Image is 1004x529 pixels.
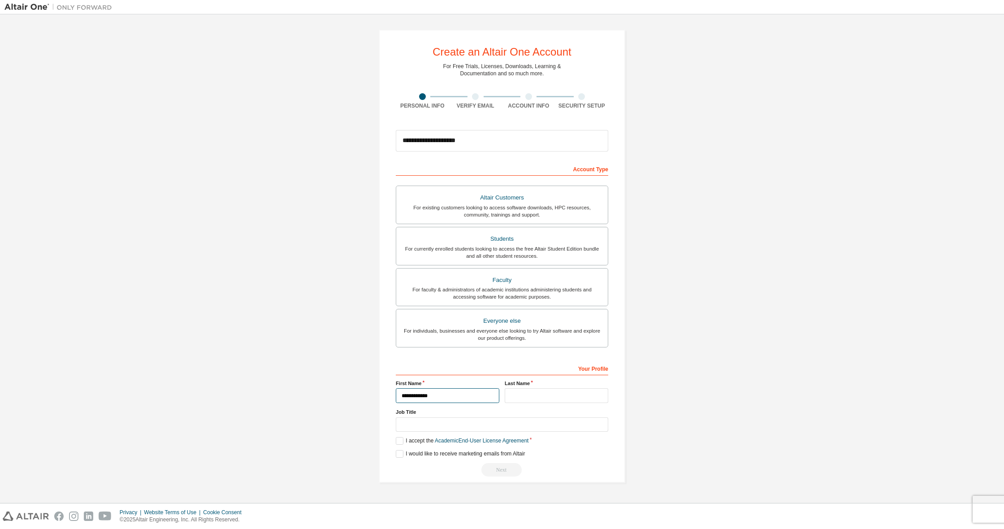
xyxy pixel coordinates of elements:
[99,512,112,521] img: youtube.svg
[144,509,203,516] div: Website Terms of Use
[3,512,49,521] img: altair_logo.svg
[443,63,561,77] div: For Free Trials, Licenses, Downloads, Learning & Documentation and so much more.
[402,245,602,260] div: For currently enrolled students looking to access the free Altair Student Edition bundle and all ...
[396,463,608,477] div: Read and acccept EULA to continue
[4,3,117,12] img: Altair One
[396,408,608,416] label: Job Title
[402,315,602,327] div: Everyone else
[555,102,609,109] div: Security Setup
[402,274,602,286] div: Faculty
[402,191,602,204] div: Altair Customers
[396,161,608,176] div: Account Type
[396,450,525,458] label: I would like to receive marketing emails from Altair
[402,204,602,218] div: For existing customers looking to access software downloads, HPC resources, community, trainings ...
[396,102,449,109] div: Personal Info
[505,380,608,387] label: Last Name
[396,437,528,445] label: I accept the
[203,509,247,516] div: Cookie Consent
[396,361,608,375] div: Your Profile
[402,233,602,245] div: Students
[396,380,499,387] label: First Name
[435,438,528,444] a: Academic End-User License Agreement
[120,516,247,524] p: © 2025 Altair Engineering, Inc. All Rights Reserved.
[449,102,502,109] div: Verify Email
[84,512,93,521] img: linkedin.svg
[69,512,78,521] img: instagram.svg
[54,512,64,521] img: facebook.svg
[402,286,602,300] div: For faculty & administrators of academic institutions administering students and accessing softwa...
[433,47,571,57] div: Create an Altair One Account
[120,509,144,516] div: Privacy
[502,102,555,109] div: Account Info
[402,327,602,342] div: For individuals, businesses and everyone else looking to try Altair software and explore our prod...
